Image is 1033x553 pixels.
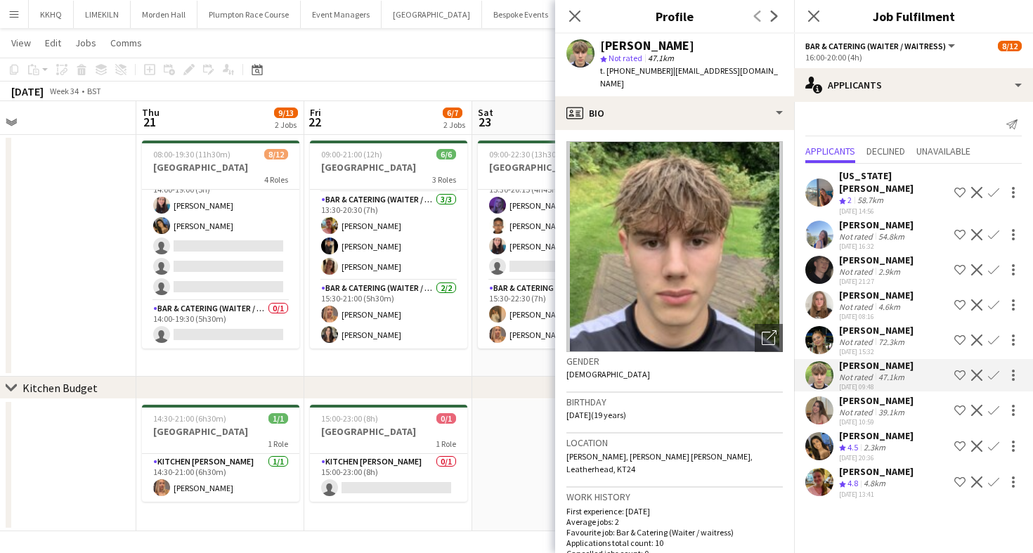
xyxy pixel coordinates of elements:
[310,141,467,349] app-job-card: 09:00-21:00 (12h)6/6[GEOGRAPHIC_DATA]3 RolesBar & Catering (Waiter / waitress)1/109:00-18:30 (9h3...
[45,37,61,49] span: Edit
[839,301,876,312] div: Not rated
[805,52,1022,63] div: 16:00-20:00 (4h)
[301,1,382,28] button: Event Managers
[566,141,783,352] img: Crew avatar or photo
[839,266,876,277] div: Not rated
[310,161,467,174] h3: [GEOGRAPHIC_DATA]
[916,146,970,156] span: Unavailable
[478,141,635,349] app-job-card: 09:00-22:30 (13h30m)12/13[GEOGRAPHIC_DATA]6 Roles13:30-22:30 (9h)[PERSON_NAME]Bar & Catering (Wai...
[998,41,1022,51] span: 8/12
[847,478,858,488] span: 4.8
[839,359,914,372] div: [PERSON_NAME]
[839,347,914,356] div: [DATE] 15:32
[839,231,876,242] div: Not rated
[274,108,298,118] span: 9/13
[46,86,82,96] span: Week 34
[140,114,160,130] span: 21
[847,442,858,453] span: 4.5
[131,1,197,28] button: Morden Hall
[555,96,794,130] div: Bio
[489,149,566,160] span: 09:00-22:30 (13h30m)
[876,372,907,382] div: 47.1km
[755,324,783,352] div: Open photos pop-in
[478,171,635,280] app-card-role: Bar & Catering (Waiter / waitress)3/415:30-20:15 (4h45m)[PERSON_NAME][PERSON_NAME][PERSON_NAME]
[321,413,378,424] span: 15:00-23:00 (8h)
[39,34,67,52] a: Edit
[876,301,903,312] div: 4.6km
[566,451,753,474] span: [PERSON_NAME], [PERSON_NAME] [PERSON_NAME], Leatherhead, KT24
[839,289,914,301] div: [PERSON_NAME]
[268,413,288,424] span: 1/1
[600,65,673,76] span: t. [PHONE_NUMBER]
[566,410,626,420] span: [DATE] (19 years)
[566,396,783,408] h3: Birthday
[443,119,465,130] div: 2 Jobs
[436,149,456,160] span: 6/6
[310,192,467,280] app-card-role: Bar & Catering (Waiter / waitress)3/313:30-20:30 (7h)[PERSON_NAME][PERSON_NAME][PERSON_NAME]
[74,1,131,28] button: LIMEKILN
[609,53,642,63] span: Not rated
[275,119,297,130] div: 2 Jobs
[566,490,783,503] h3: Work history
[805,41,946,51] span: Bar & Catering (Waiter / waitress)
[839,394,914,407] div: [PERSON_NAME]
[566,355,783,367] h3: Gender
[310,106,321,119] span: Fri
[794,68,1033,102] div: Applicants
[566,506,783,516] p: First experience: [DATE]
[110,37,142,49] span: Comms
[6,34,37,52] a: View
[197,1,301,28] button: Plumpton Race Course
[87,86,101,96] div: BST
[555,7,794,25] h3: Profile
[11,37,31,49] span: View
[566,527,783,538] p: Favourite job: Bar & Catering (Waiter / waitress)
[876,337,907,347] div: 72.3km
[142,301,299,349] app-card-role: Bar & Catering (Waiter / waitress)0/114:00-19:30 (5h30m)
[142,405,299,502] app-job-card: 14:30-21:00 (6h30m)1/1[GEOGRAPHIC_DATA]1 RoleKitchen [PERSON_NAME]1/114:30-21:00 (6h30m)[PERSON_N...
[153,413,226,424] span: 14:30-21:00 (6h30m)
[29,1,74,28] button: KKHQ
[866,146,905,156] span: Declined
[839,453,914,462] div: [DATE] 20:36
[839,242,914,251] div: [DATE] 16:32
[478,280,635,349] app-card-role: Bar & Catering (Waiter / waitress)2/215:30-22:30 (7h)[PERSON_NAME][PERSON_NAME]
[310,405,467,502] app-job-card: 15:00-23:00 (8h)0/1[GEOGRAPHIC_DATA]1 RoleKitchen [PERSON_NAME]0/115:00-23:00 (8h)
[839,219,914,231] div: [PERSON_NAME]
[476,114,493,130] span: 23
[839,254,914,266] div: [PERSON_NAME]
[482,1,560,28] button: Bespoke Events
[839,429,914,442] div: [PERSON_NAME]
[142,141,299,349] div: 08:00-19:30 (11h30m)8/12[GEOGRAPHIC_DATA]4 Roles[PERSON_NAME][PERSON_NAME]Bar & Catering (Waiter ...
[432,174,456,185] span: 3 Roles
[805,146,855,156] span: Applicants
[566,538,783,548] p: Applications total count: 10
[308,114,321,130] span: 22
[839,465,914,478] div: [PERSON_NAME]
[600,65,778,89] span: | [EMAIL_ADDRESS][DOMAIN_NAME]
[478,106,493,119] span: Sat
[310,425,467,438] h3: [GEOGRAPHIC_DATA]
[839,417,914,427] div: [DATE] 10:59
[645,53,677,63] span: 47.1km
[310,280,467,349] app-card-role: Bar & Catering (Waiter / waitress)2/215:30-21:00 (5h30m)[PERSON_NAME][PERSON_NAME]
[805,41,957,51] button: Bar & Catering (Waiter / waitress)
[839,382,914,391] div: [DATE] 09:48
[566,369,650,379] span: [DEMOGRAPHIC_DATA]
[839,337,876,347] div: Not rated
[839,169,949,195] div: [US_STATE][PERSON_NAME]
[11,84,44,98] div: [DATE]
[839,490,914,499] div: [DATE] 13:41
[105,34,148,52] a: Comms
[839,407,876,417] div: Not rated
[142,454,299,502] app-card-role: Kitchen [PERSON_NAME]1/114:30-21:00 (6h30m)[PERSON_NAME]
[153,149,230,160] span: 08:00-19:30 (11h30m)
[436,438,456,449] span: 1 Role
[839,372,876,382] div: Not rated
[566,516,783,527] p: Average jobs: 2
[847,195,852,205] span: 2
[839,324,914,337] div: [PERSON_NAME]
[478,161,635,174] h3: [GEOGRAPHIC_DATA]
